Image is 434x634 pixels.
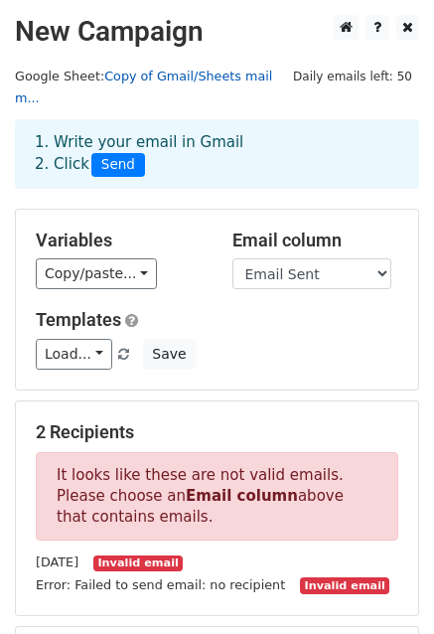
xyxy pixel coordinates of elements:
h2: New Campaign [15,15,419,49]
small: Google Sheet: [15,69,272,106]
small: Invalid email [300,577,389,594]
span: Daily emails left: 50 [286,66,419,87]
a: Copy of Gmail/Sheets mail m... [15,69,272,106]
h5: 2 Recipients [36,421,398,443]
small: Error: Failed to send email: no recipient [36,577,285,592]
p: It looks like these are not valid emails. Please choose an above that contains emails. [36,452,398,541]
h5: Email column [232,230,399,251]
a: Copy/paste... [36,258,157,289]
strong: Email column [186,487,298,505]
a: Load... [36,339,112,370]
a: Daily emails left: 50 [286,69,419,83]
small: Invalid email [93,555,183,572]
small: [DATE] [36,555,78,569]
a: Templates [36,309,121,330]
div: 1. Write your email in Gmail 2. Click [20,131,414,177]
iframe: Chat Widget [335,539,434,634]
span: Send [91,153,145,177]
h5: Variables [36,230,203,251]
button: Save [143,339,195,370]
